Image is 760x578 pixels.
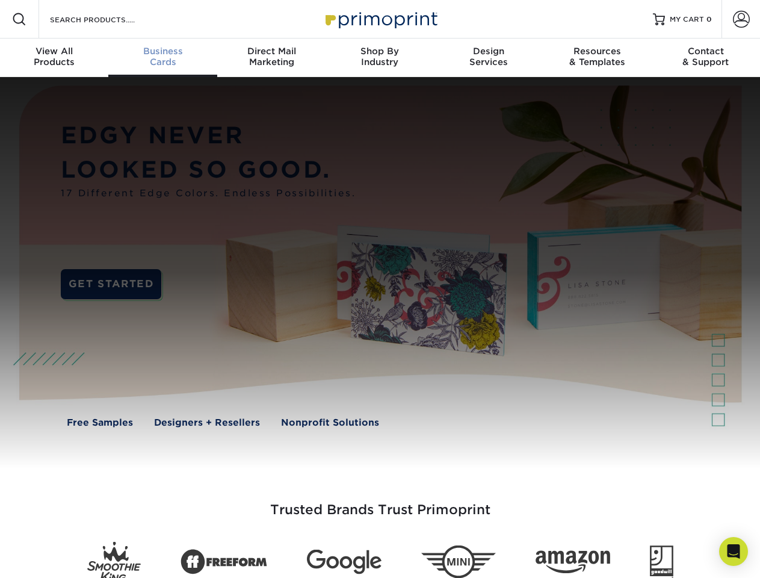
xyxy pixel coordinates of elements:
span: Resources [543,46,651,57]
div: & Templates [543,46,651,67]
div: Marketing [217,46,326,67]
a: BusinessCards [108,39,217,77]
span: Business [108,46,217,57]
span: MY CART [670,14,704,25]
img: Primoprint [320,6,440,32]
h3: Trusted Brands Trust Primoprint [28,473,732,532]
img: Amazon [536,551,610,574]
div: Cards [108,46,217,67]
iframe: Google Customer Reviews [3,541,102,574]
a: DesignServices [434,39,543,77]
span: 0 [706,15,712,23]
div: Services [434,46,543,67]
span: Direct Mail [217,46,326,57]
div: Open Intercom Messenger [719,537,748,566]
div: Industry [326,46,434,67]
img: Google [307,550,382,574]
a: Shop ByIndustry [326,39,434,77]
a: Resources& Templates [543,39,651,77]
input: SEARCH PRODUCTS..... [49,12,166,26]
img: Goodwill [650,545,673,578]
a: Direct MailMarketing [217,39,326,77]
span: Design [434,46,543,57]
span: Shop By [326,46,434,57]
